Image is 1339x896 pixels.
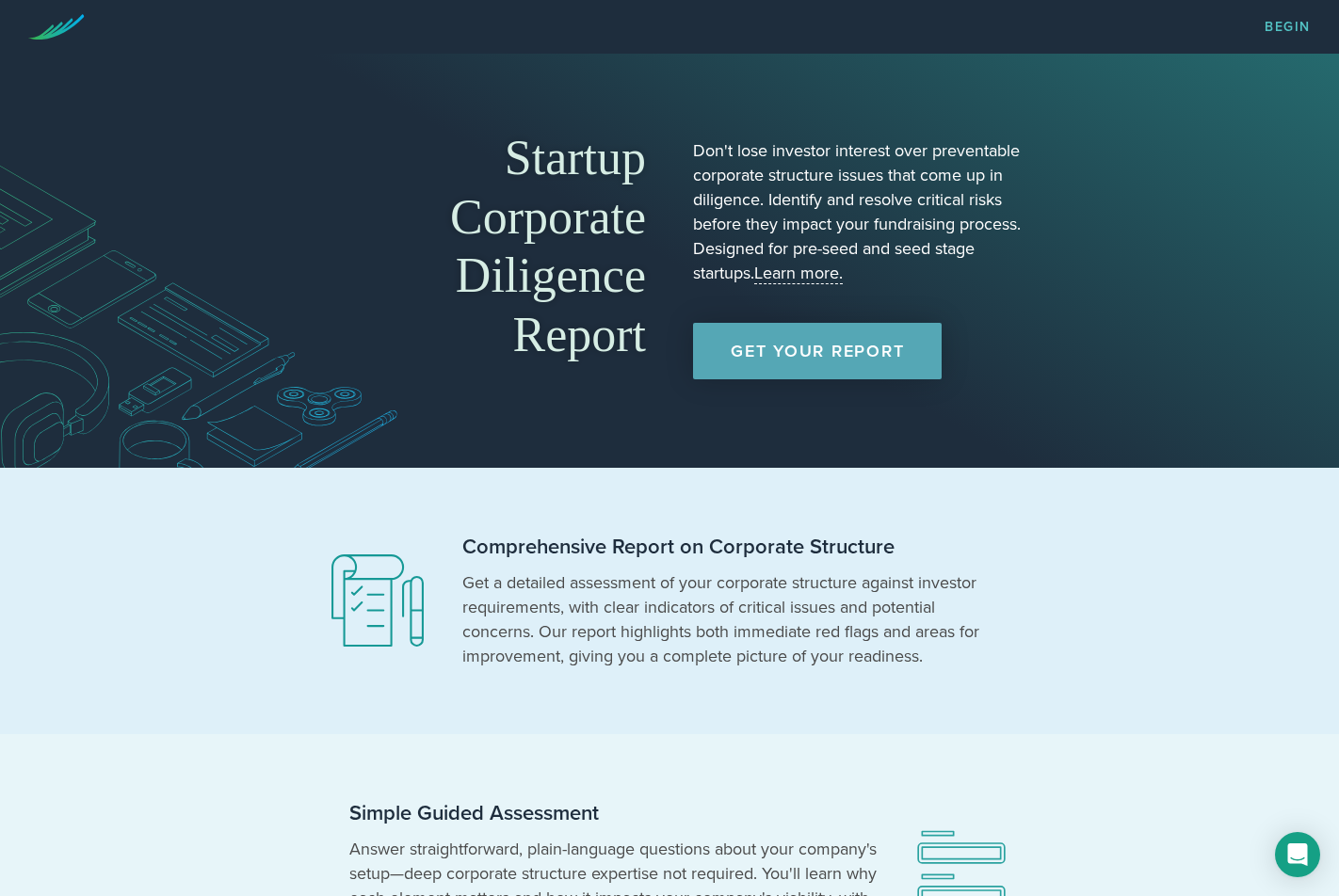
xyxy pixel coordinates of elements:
[462,534,990,561] h2: Comprehensive Report on Corporate Structure
[693,138,1027,285] p: Don't lose investor interest over preventable corporate structure issues that come up in diligenc...
[349,800,877,827] h2: Simple Guided Assessment
[462,570,990,668] p: Get a detailed assessment of your corporate structure against investor requirements, with clear i...
[754,263,843,284] a: Learn more.
[1265,21,1311,34] a: Begin
[693,323,942,379] a: Get Your Report
[312,129,646,364] h1: Startup Corporate Diligence Report
[1275,832,1320,877] div: Open Intercom Messenger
